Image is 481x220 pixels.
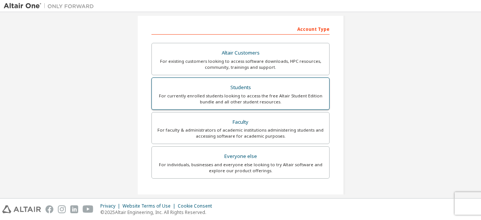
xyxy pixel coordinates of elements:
[70,205,78,213] img: linkedin.svg
[58,205,66,213] img: instagram.svg
[45,205,53,213] img: facebook.svg
[100,203,123,209] div: Privacy
[178,203,216,209] div: Cookie Consent
[156,151,325,162] div: Everyone else
[156,127,325,139] div: For faculty & administrators of academic institutions administering students and accessing softwa...
[156,117,325,127] div: Faculty
[156,82,325,93] div: Students
[123,203,178,209] div: Website Terms of Use
[151,23,330,35] div: Account Type
[156,93,325,105] div: For currently enrolled students looking to access the free Altair Student Edition bundle and all ...
[151,190,330,202] div: Your Profile
[83,205,94,213] img: youtube.svg
[100,209,216,215] p: © 2025 Altair Engineering, Inc. All Rights Reserved.
[156,58,325,70] div: For existing customers looking to access software downloads, HPC resources, community, trainings ...
[156,48,325,58] div: Altair Customers
[4,2,98,10] img: Altair One
[2,205,41,213] img: altair_logo.svg
[156,162,325,174] div: For individuals, businesses and everyone else looking to try Altair software and explore our prod...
